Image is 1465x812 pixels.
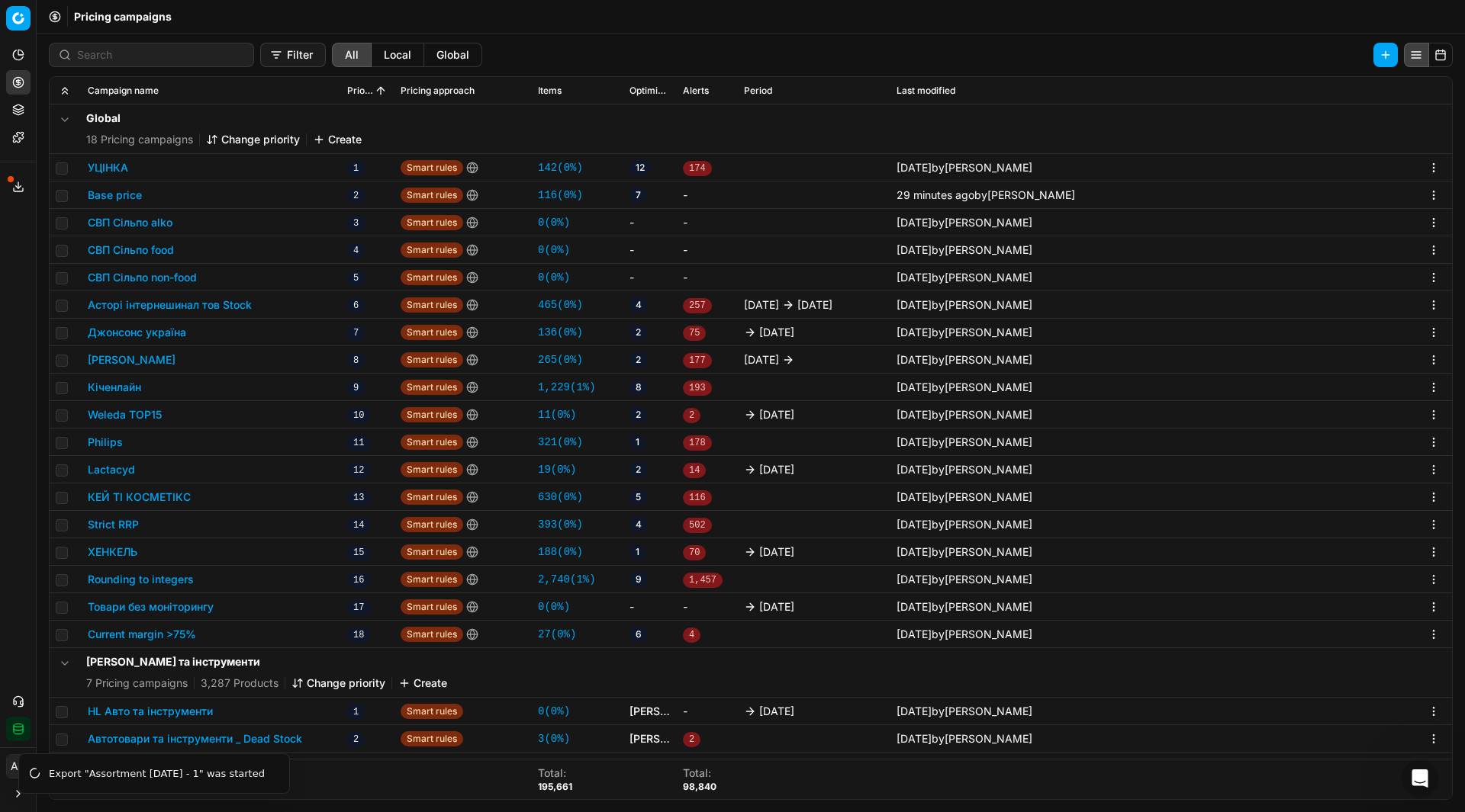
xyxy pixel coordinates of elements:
[88,544,137,560] button: ХЕНКЕЛЬ
[897,435,932,448] span: [DATE]
[683,161,712,176] span: 174
[347,627,370,643] span: 18
[897,407,1032,422] div: by [PERSON_NAME]
[86,654,447,669] h5: [PERSON_NAME] та інструменти
[77,47,244,63] input: Search
[629,489,647,505] span: 5
[623,209,677,236] td: -
[88,188,142,203] button: Base price
[629,297,648,313] span: 4
[897,573,932,586] span: [DATE]
[683,627,700,643] span: 4
[677,698,738,725] td: -
[401,85,475,97] span: Pricing approach
[683,85,709,97] span: Alerts
[86,676,188,691] span: 7 Pricing campaigns
[897,600,932,613] span: [DATE]
[744,85,772,97] span: Period
[347,298,365,313] span: 6
[538,489,583,505] a: 630(0%)
[897,188,974,201] span: 29 minutes ago
[629,352,647,367] span: 2
[347,545,370,560] span: 15
[74,9,172,24] nav: breadcrumb
[897,161,932,174] span: [DATE]
[897,704,932,717] span: [DATE]
[897,731,1032,746] div: by [PERSON_NAME]
[49,766,271,782] div: Export "Assortment [DATE] - 1" was started
[347,216,365,231] span: 3
[538,704,570,719] a: 0(0%)
[629,704,671,719] a: [PERSON_NAME] та інструменти
[538,242,570,258] a: 0(0%)
[897,490,932,503] span: [DATE]
[347,704,365,720] span: 1
[683,732,700,747] span: 2
[401,731,463,746] span: Smart rules
[759,599,794,615] span: [DATE]
[347,326,365,341] span: 7
[538,572,596,587] a: 2,740(1%)
[538,781,572,793] div: 195,661
[683,326,706,341] span: 75
[56,82,74,100] button: Expand all
[88,352,175,367] button: [PERSON_NAME]
[313,132,362,147] button: Create
[629,407,647,422] span: 2
[538,765,572,781] div: Total :
[88,325,186,340] button: Джонсонс україна
[683,490,712,505] span: 116
[897,380,1032,395] div: by [PERSON_NAME]
[897,380,932,393] span: [DATE]
[538,215,570,230] a: 0(0%)
[683,463,706,478] span: 14
[1402,760,1438,797] iframe: Intercom live chat
[897,489,1032,505] div: by [PERSON_NAME]
[683,435,712,451] span: 178
[623,593,677,621] td: -
[744,297,779,313] span: [DATE]
[538,270,570,285] a: 0(0%)
[744,352,779,367] span: [DATE]
[623,236,677,264] td: -
[629,731,671,746] a: [PERSON_NAME] та інструменти
[897,435,1032,450] div: by [PERSON_NAME]
[88,407,162,422] button: Weleda TOP15
[629,435,646,450] span: 1
[897,270,1032,285] div: by [PERSON_NAME]
[629,188,647,203] span: 7
[897,572,1032,587] div: by [PERSON_NAME]
[897,545,932,558] span: [DATE]
[897,518,932,531] span: [DATE]
[629,160,651,175] span: 12
[623,264,677,291] td: -
[401,517,463,532] span: Smart rules
[401,242,463,258] span: Smart rules
[86,132,193,147] span: 18 Pricing campaigns
[401,325,463,340] span: Smart rules
[74,9,172,24] span: Pricing campaigns
[538,352,583,367] a: 265(0%)
[424,43,482,67] button: global
[538,160,583,175] a: 142(0%)
[347,243,365,258] span: 4
[347,353,365,368] span: 8
[88,489,191,505] button: КЕЙ ТІ КОСМЕТІКС
[897,353,932,366] span: [DATE]
[88,599,214,615] button: Товари без моніторингу
[897,544,1032,560] div: by [PERSON_NAME]
[897,599,1032,615] div: by [PERSON_NAME]
[897,85,955,97] span: Last modified
[897,408,932,421] span: [DATE]
[88,435,123,450] button: Philips
[683,518,712,533] span: 502
[538,627,576,642] a: 27(0%)
[347,435,370,451] span: 11
[629,462,647,477] span: 2
[88,242,174,258] button: СВП Сільпо food
[347,573,370,588] span: 16
[401,489,463,505] span: Smart rules
[401,160,463,175] span: Smart rules
[6,754,31,778] button: АП
[538,462,576,477] a: 19(0%)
